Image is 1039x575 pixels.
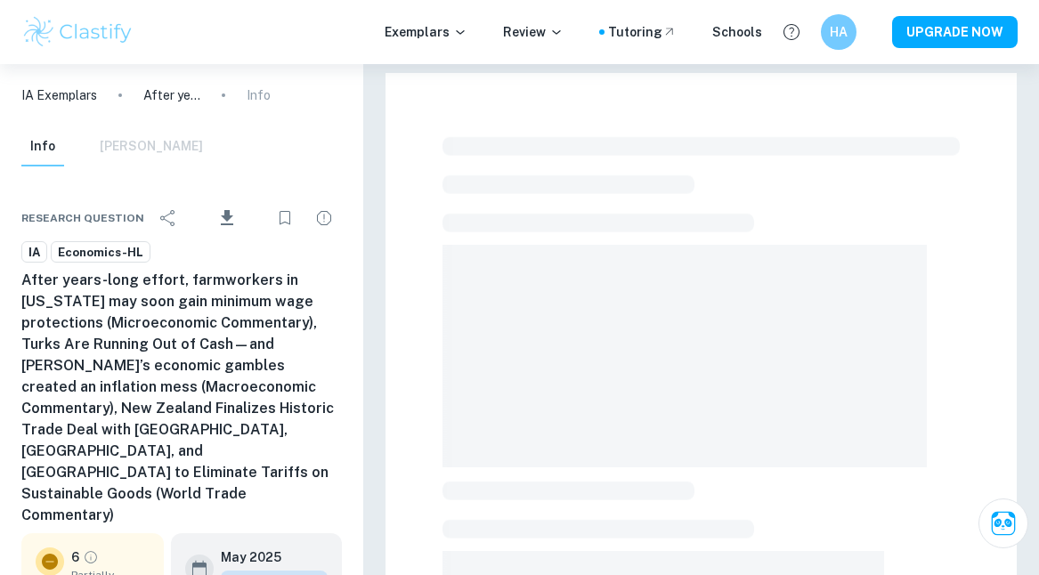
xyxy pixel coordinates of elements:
div: Download [190,195,264,241]
button: Help and Feedback [776,17,807,47]
h6: HA [829,22,849,42]
button: HA [821,14,856,50]
img: Clastify logo [21,14,134,50]
button: Ask Clai [978,498,1028,548]
p: Review [503,22,564,42]
span: Economics-HL [52,244,150,262]
div: Share [150,200,186,236]
div: Report issue [306,200,342,236]
span: IA [22,244,46,262]
h6: After years-long effort, farmworkers in [US_STATE] may soon gain minimum wage protections (Microe... [21,270,342,526]
a: Schools [712,22,762,42]
a: IA [21,241,47,263]
a: IA Exemplars [21,85,97,105]
span: Research question [21,210,144,226]
button: Info [21,127,64,166]
h6: May 2025 [221,547,313,567]
p: After years-long effort, farmworkers in [US_STATE] may soon gain minimum wage protections (Microe... [143,85,200,105]
a: Grade partially verified [83,549,99,565]
p: Exemplars [385,22,467,42]
p: Info [247,85,271,105]
div: Bookmark [267,200,303,236]
button: UPGRADE NOW [892,16,1018,48]
p: 6 [71,547,79,567]
a: Economics-HL [51,241,150,263]
a: Tutoring [608,22,677,42]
